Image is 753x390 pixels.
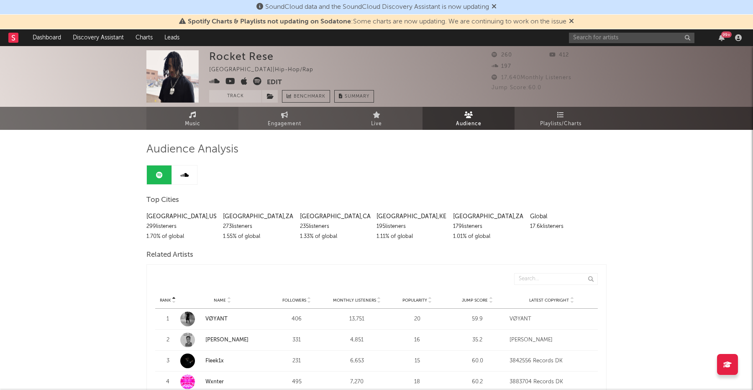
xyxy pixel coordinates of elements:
[209,65,323,75] div: [GEOGRAPHIC_DATA] | Hip-Hop/Rap
[160,298,171,303] span: Rank
[205,379,224,385] a: Wxnter
[188,18,566,25] span: : Some charts are now updating. We are continuing to work on the issue
[209,90,261,103] button: Track
[423,107,515,130] a: Audience
[329,336,385,344] div: 4,851
[146,107,238,130] a: Music
[146,222,217,232] div: 299 listeners
[376,232,447,242] div: 1.11 % of global
[205,358,224,364] a: Fleek1x
[492,85,541,90] span: Jump Score: 60.0
[456,119,482,129] span: Audience
[449,315,505,323] div: 59.9
[159,378,176,386] div: 4
[269,378,325,386] div: 495
[27,29,67,46] a: Dashboard
[223,222,293,232] div: 273 listeners
[402,298,427,303] span: Popularity
[205,337,248,343] a: [PERSON_NAME]
[329,315,385,323] div: 13,751
[453,222,523,232] div: 179 listeners
[389,336,445,344] div: 16
[329,357,385,365] div: 6,653
[180,312,264,326] a: VØYANT
[462,298,488,303] span: Jump Score
[188,18,351,25] span: Spotify Charts & Playlists not updating on Sodatone
[180,333,264,347] a: [PERSON_NAME]
[223,232,293,242] div: 1.55 % of global
[453,212,523,222] div: [GEOGRAPHIC_DATA] , ZA
[530,222,600,232] div: 17.6k listeners
[453,232,523,242] div: 1.01 % of global
[389,315,445,323] div: 20
[510,378,594,386] div: 3883704 Records DK
[345,94,369,99] span: Summary
[214,298,226,303] span: Name
[449,357,505,365] div: 60.0
[267,77,282,88] button: Edit
[159,29,185,46] a: Leads
[371,119,382,129] span: Live
[376,222,447,232] div: 195 listeners
[510,336,594,344] div: [PERSON_NAME]
[510,315,594,323] div: VØYANT
[180,354,264,368] a: Fleek1x
[269,336,325,344] div: 331
[329,378,385,386] div: 7,270
[529,298,569,303] span: Latest Copyright
[146,250,193,260] span: Related Artists
[492,75,571,80] span: 17,640 Monthly Listeners
[492,64,511,69] span: 197
[282,90,330,103] a: Benchmark
[389,357,445,365] div: 15
[510,357,594,365] div: 3842556 Records DK
[300,212,370,222] div: [GEOGRAPHIC_DATA] , CA
[146,232,217,242] div: 1.70 % of global
[269,357,325,365] div: 231
[449,336,505,344] div: 35.2
[334,90,374,103] button: Summary
[205,316,228,322] a: VØYANT
[159,315,176,323] div: 1
[492,4,497,10] span: Dismiss
[146,212,217,222] div: [GEOGRAPHIC_DATA] , US
[265,4,489,10] span: SoundCloud data and the SoundCloud Discovery Assistant is now updating
[294,92,325,102] span: Benchmark
[389,378,445,386] div: 18
[67,29,130,46] a: Discovery Assistant
[282,298,306,303] span: Followers
[492,52,512,58] span: 260
[185,119,200,129] span: Music
[514,273,598,285] input: Search...
[180,375,264,389] a: Wxnter
[569,18,574,25] span: Dismiss
[721,31,732,38] div: 99 +
[146,195,179,205] span: Top Cities
[515,107,607,130] a: Playlists/Charts
[269,315,325,323] div: 406
[268,119,301,129] span: Engagement
[159,336,176,344] div: 2
[238,107,330,130] a: Engagement
[159,357,176,365] div: 3
[540,119,581,129] span: Playlists/Charts
[549,52,569,58] span: 412
[569,33,694,43] input: Search for artists
[530,212,600,222] div: Global
[333,298,376,303] span: Monthly Listeners
[223,212,293,222] div: [GEOGRAPHIC_DATA] , ZA
[376,212,447,222] div: [GEOGRAPHIC_DATA] , KE
[146,145,238,155] span: Audience Analysis
[330,107,423,130] a: Live
[300,222,370,232] div: 235 listeners
[130,29,159,46] a: Charts
[719,34,725,41] button: 99+
[209,50,274,62] div: Rocket Rese
[300,232,370,242] div: 1.33 % of global
[449,378,505,386] div: 60.2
